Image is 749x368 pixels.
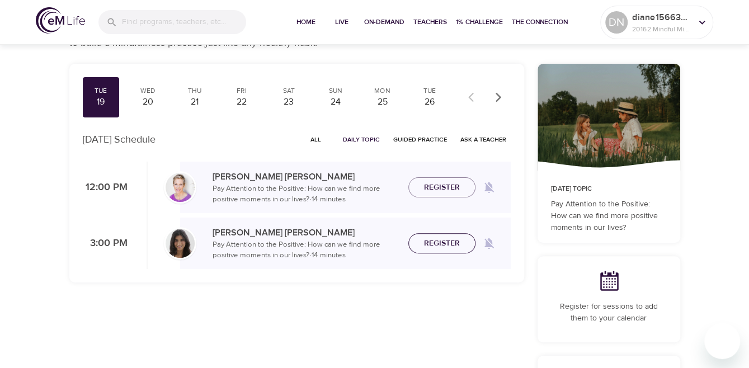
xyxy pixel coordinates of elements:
[364,16,404,28] span: On-Demand
[213,239,399,261] p: Pay Attention to the Positive: How can we find more positive moments in our lives? · 14 minutes
[416,86,444,96] div: Tue
[413,16,447,28] span: Teachers
[632,24,691,34] p: 20162 Mindful Minutes
[166,229,195,258] img: Lara_Sragow-min.jpg
[328,16,355,28] span: Live
[551,301,667,324] p: Register for sessions to add them to your calendar
[338,131,384,148] button: Daily Topic
[424,237,460,251] span: Register
[512,16,568,28] span: The Connection
[87,86,115,96] div: Tue
[213,170,399,183] p: [PERSON_NAME] [PERSON_NAME]
[704,323,740,359] iframe: Button to launch messaging window
[134,86,162,96] div: Wed
[181,96,209,108] div: 21
[393,134,447,145] span: Guided Practice
[475,230,502,257] span: Remind me when a class goes live every Tuesday at 3:00 PM
[551,199,667,234] p: Pay Attention to the Positive: How can we find more positive moments in our lives?
[293,16,319,28] span: Home
[424,181,460,195] span: Register
[166,173,195,202] img: kellyb.jpg
[369,86,397,96] div: Mon
[228,86,256,96] div: Fri
[343,134,380,145] span: Daily Topic
[122,10,246,34] input: Find programs, teachers, etc...
[213,183,399,205] p: Pay Attention to the Positive: How can we find more positive moments in our lives? · 14 minutes
[605,11,628,34] div: DN
[134,96,162,108] div: 20
[632,11,691,24] p: diane1566335036
[228,96,256,108] div: 22
[298,131,334,148] button: All
[460,134,506,145] span: Ask a Teacher
[303,134,329,145] span: All
[83,132,156,147] p: [DATE] Schedule
[83,236,128,251] p: 3:00 PM
[87,96,115,108] div: 19
[322,86,350,96] div: Sun
[181,86,209,96] div: Thu
[456,131,511,148] button: Ask a Teacher
[275,96,303,108] div: 23
[475,174,502,201] span: Remind me when a class goes live every Tuesday at 12:00 PM
[369,96,397,108] div: 25
[389,131,451,148] button: Guided Practice
[322,96,350,108] div: 24
[36,7,85,34] img: logo
[213,226,399,239] p: [PERSON_NAME] [PERSON_NAME]
[275,86,303,96] div: Sat
[83,180,128,195] p: 12:00 PM
[456,16,503,28] span: 1% Challenge
[408,233,475,254] button: Register
[408,177,475,198] button: Register
[416,96,444,108] div: 26
[551,184,667,194] p: [DATE] Topic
